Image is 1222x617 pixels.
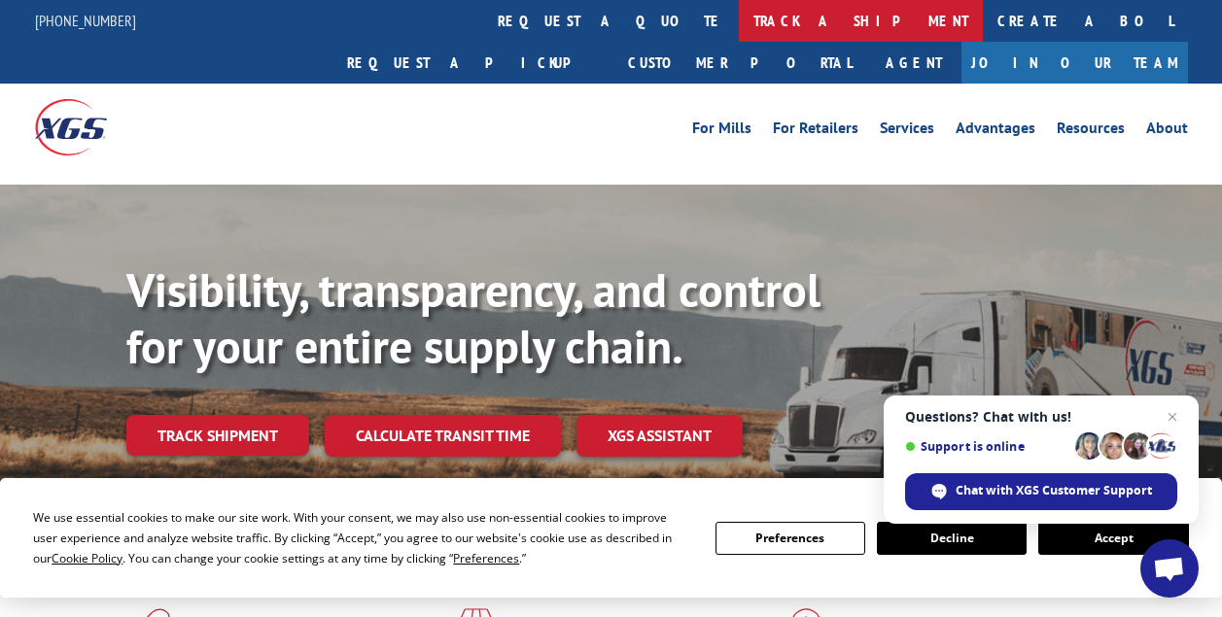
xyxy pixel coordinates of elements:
a: Agent [866,42,961,84]
div: We use essential cookies to make our site work. With your consent, we may also use non-essential ... [33,507,691,568]
div: Open chat [1140,539,1199,598]
button: Accept [1038,522,1188,555]
button: Decline [877,522,1027,555]
a: Calculate transit time [325,415,561,457]
a: Services [880,120,934,142]
a: Resources [1057,120,1125,142]
a: About [1146,120,1188,142]
span: Cookie Policy [52,550,122,566]
a: For Retailers [773,120,858,142]
a: Join Our Team [961,42,1188,84]
a: XGS ASSISTANT [576,415,743,457]
a: Request a pickup [332,42,613,84]
b: Visibility, transparency, and control for your entire supply chain. [126,259,820,376]
span: Support is online [905,439,1068,454]
a: Track shipment [126,415,309,456]
a: Customer Portal [613,42,866,84]
a: Advantages [956,120,1035,142]
span: Close chat [1161,405,1184,428]
a: For Mills [692,120,751,142]
button: Preferences [716,522,865,555]
span: Preferences [453,550,519,566]
a: [PHONE_NUMBER] [35,11,136,30]
span: Chat with XGS Customer Support [956,482,1152,499]
div: Chat with XGS Customer Support [905,473,1177,510]
span: Questions? Chat with us! [905,409,1177,425]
